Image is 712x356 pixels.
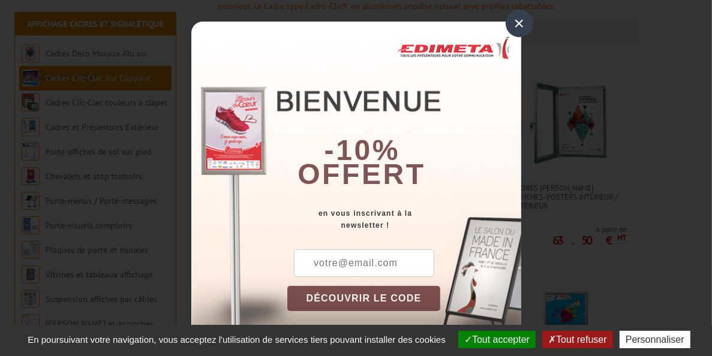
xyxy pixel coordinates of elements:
div: × [506,10,533,37]
b: -10% [325,134,400,166]
button: Personnaliser (fenêtre modale) [620,331,690,348]
font: offert [298,158,426,190]
div: en vous inscrivant à la newsletter ! [287,207,521,231]
button: Tout refuser [542,331,612,348]
button: Tout accepter [458,331,536,348]
span: En poursuivant votre navigation, vous acceptez l'utilisation de services tiers pouvant installer ... [22,334,452,345]
button: DÉCOUVRIR LE CODE [287,286,441,311]
input: votre@email.com [294,249,434,277]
